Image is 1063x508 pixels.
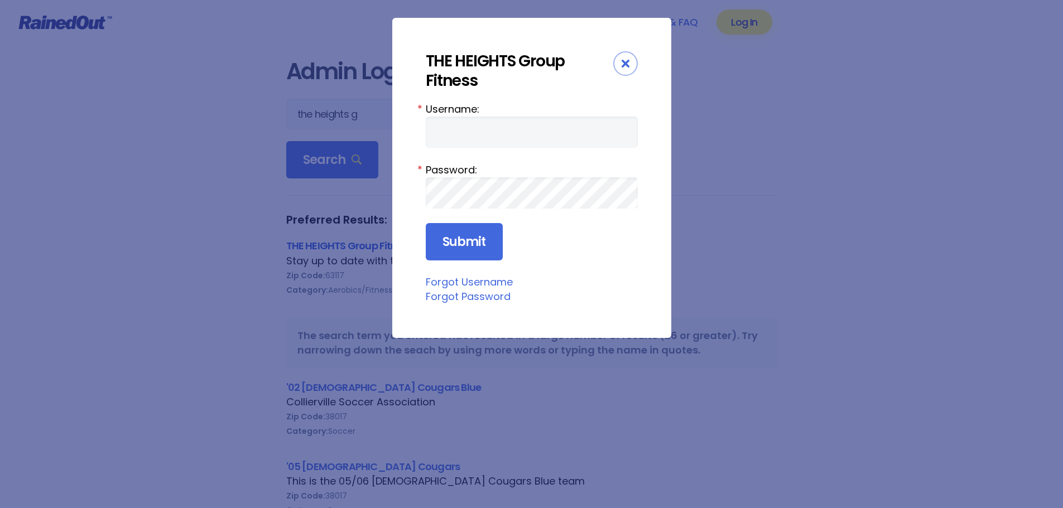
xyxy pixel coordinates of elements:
a: Forgot Username [426,275,513,289]
input: Submit [426,223,503,261]
label: Username: [426,101,638,117]
div: Close [613,51,638,76]
div: THE HEIGHTS Group Fitness [426,51,613,90]
a: Forgot Password [426,289,511,303]
label: Password: [426,162,638,177]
